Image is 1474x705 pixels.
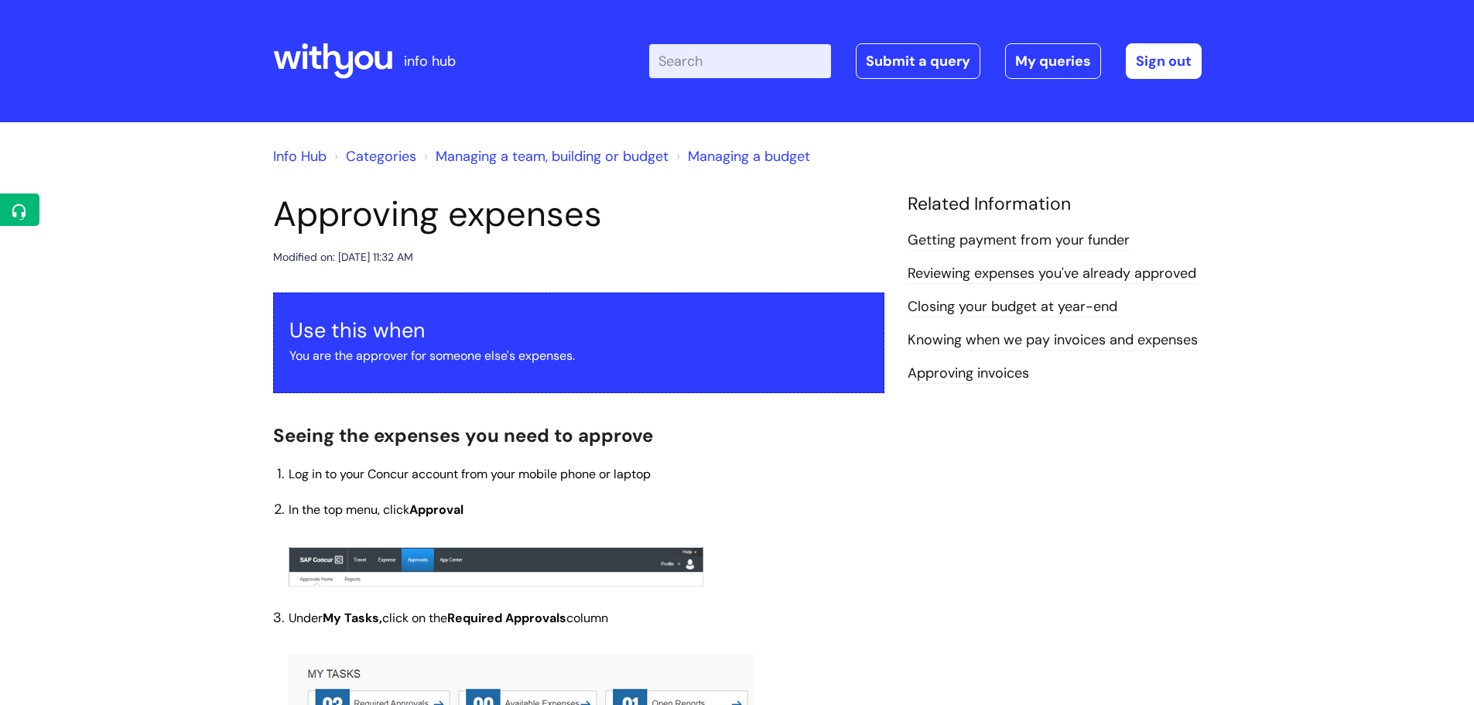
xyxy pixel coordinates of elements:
span: You are the approver for someone else's expenses. [289,347,575,364]
a: Sign out [1126,43,1202,79]
h4: Related Information [908,193,1202,215]
a: Info Hub [273,147,327,166]
span: Log in to your Concur account from your mobile phone or laptop [289,466,651,482]
strong: My Tasks, [323,610,382,626]
a: Submit a query [856,43,980,79]
span: In the top menu, click [289,501,463,518]
li: Managing a budget [672,144,810,169]
a: Categories [346,147,416,166]
a: Managing a team, building or budget [436,147,669,166]
span: Under click on the column [289,610,608,626]
div: Modified on: [DATE] 11:32 AM [273,248,413,267]
a: Closing your budget at year-end [908,297,1117,317]
div: | - [649,43,1202,79]
a: Knowing when we pay invoices and expenses [908,330,1198,351]
input: Search [649,44,831,78]
li: Managing a team, building or budget [420,144,669,169]
strong: Approval [409,501,463,518]
img: _X9-BCF5zt4ShZ5kEM8gLJnI6wTbUyPaSQ.png [289,547,703,587]
a: Reviewing expenses you've already approved [908,264,1196,284]
strong: Required Approvals [447,610,566,626]
a: Getting payment from your funder [908,231,1130,251]
a: Approving invoices [908,364,1029,384]
p: info hub [404,49,456,74]
h3: Use this when [289,318,868,343]
li: Solution home [330,144,416,169]
span: Seeing the expenses you need to approve [273,423,653,447]
a: Managing a budget [688,147,810,166]
a: My queries [1005,43,1101,79]
h1: Approving expenses [273,193,884,235]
